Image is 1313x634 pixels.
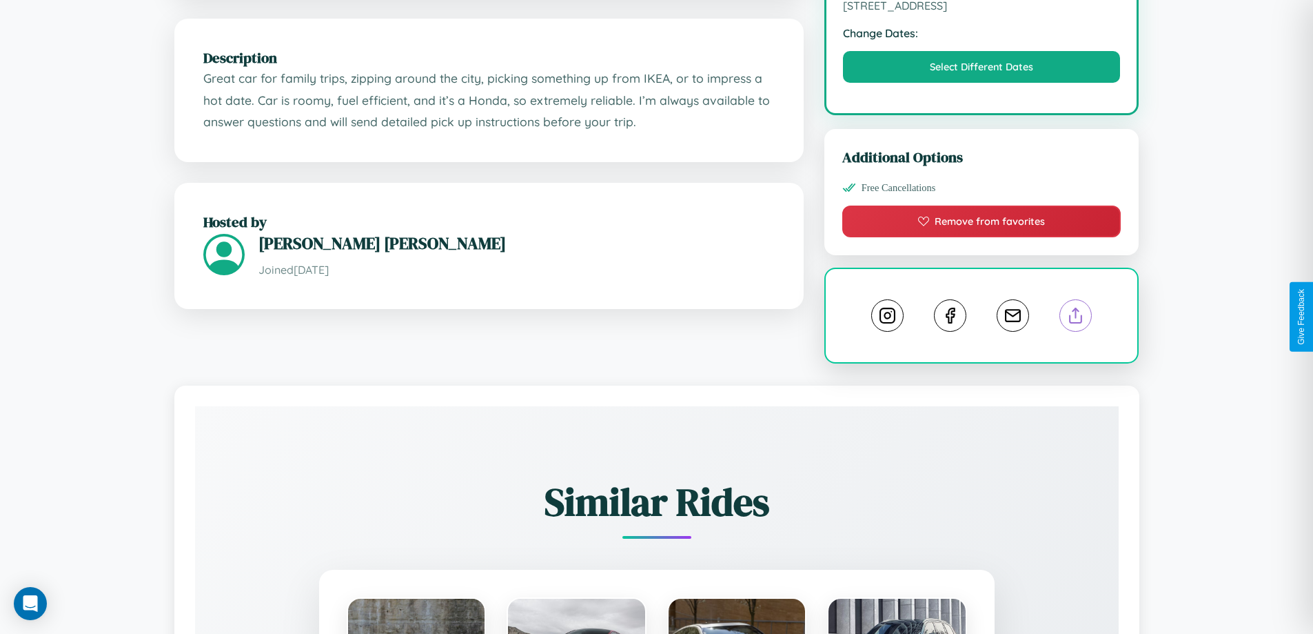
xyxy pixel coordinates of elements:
strong: Change Dates: [843,26,1121,40]
p: Great car for family trips, zipping around the city, picking something up from IKEA, or to impres... [203,68,775,133]
h2: Description [203,48,775,68]
h3: Additional Options [842,147,1121,167]
span: Free Cancellations [862,182,936,194]
h2: Hosted by [203,212,775,232]
button: Remove from favorites [842,206,1121,237]
div: Give Feedback [1296,289,1306,345]
h2: Similar Rides [243,475,1070,528]
button: Select Different Dates [843,51,1121,83]
h3: [PERSON_NAME] [PERSON_NAME] [258,232,775,255]
div: Open Intercom Messenger [14,587,47,620]
p: Joined [DATE] [258,260,775,280]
